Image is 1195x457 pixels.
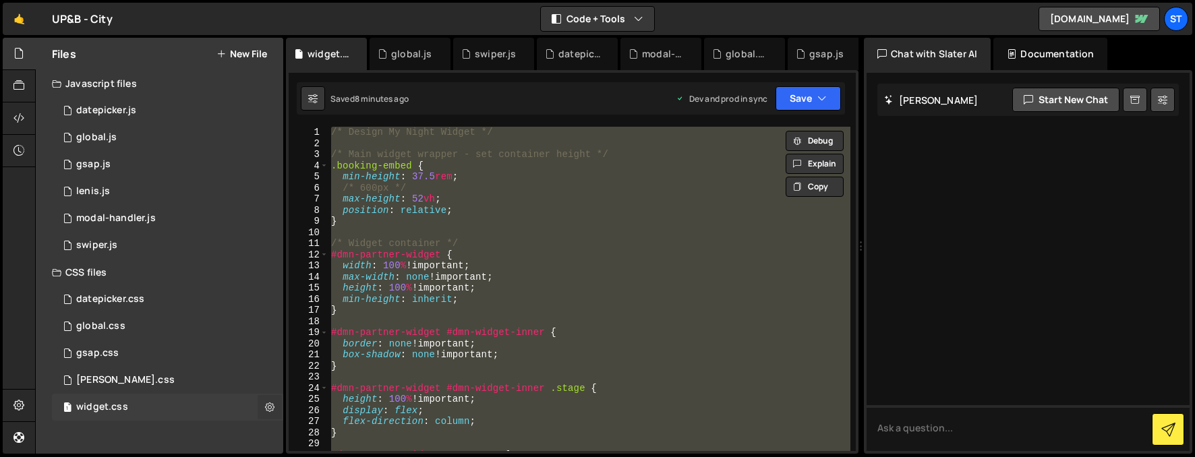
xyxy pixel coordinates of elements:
div: 25 [289,394,328,405]
a: 🤙 [3,3,36,35]
div: 15 [289,282,328,294]
div: swiper.js [52,232,283,259]
div: 17139/47298.js [52,205,283,232]
div: 7 [289,193,328,205]
div: 17139/48383.css [52,394,283,421]
div: Javascript files [36,70,283,97]
button: New File [216,49,267,59]
button: Debug [786,131,844,151]
div: 17139/48368.js [52,124,283,151]
div: swiper.js [76,239,117,251]
div: 17139/47302.css [52,340,283,367]
div: 17139/47300.css [52,286,283,313]
div: datepicker.js [558,47,602,61]
div: 20 [289,338,328,350]
button: Code + Tools [541,7,654,31]
div: UP&B - City [52,11,113,27]
h2: [PERSON_NAME] [884,94,978,106]
div: 24 [289,383,328,394]
div: global.css [76,320,125,332]
div: 22 [289,361,328,372]
div: swiper.js [475,47,516,61]
div: 8 minutes ago [355,93,409,104]
div: gsap.js [809,47,844,61]
button: Start new chat [1012,88,1119,112]
div: 16 [289,294,328,305]
div: 17139/47301.css [52,313,283,340]
div: 18 [289,316,328,328]
div: widget.css [76,401,128,413]
div: datepicker.css [76,293,144,305]
div: 13 [289,260,328,272]
div: 3 [289,149,328,160]
div: 11 [289,238,328,249]
div: datepicker.js [76,104,136,117]
button: Copy [786,177,844,197]
div: 23 [289,371,328,383]
div: 6 [289,183,328,194]
div: lenis.js [76,185,110,197]
button: Save [776,86,841,111]
div: 17139/47303.css [52,367,283,394]
div: 14 [289,272,328,283]
div: global.js [76,131,117,144]
div: 26 [289,405,328,417]
h2: Files [52,47,76,61]
div: Documentation [993,38,1107,70]
div: global.css [726,47,769,61]
div: modal-handler.js [76,212,156,224]
div: 1 [289,127,328,138]
div: 2 [289,138,328,150]
div: Chat with Slater AI [864,38,991,70]
div: Dev and prod in sync [676,93,767,104]
div: CSS files [36,259,283,286]
div: 21 [289,349,328,361]
div: Saved [330,93,409,104]
div: 8 [289,205,328,216]
div: [PERSON_NAME].css [76,374,175,386]
div: 12 [289,249,328,261]
div: 17139/47297.js [52,151,283,178]
div: 9 [289,216,328,227]
div: 28 [289,427,328,439]
div: 4 [289,160,328,172]
div: widget.css [308,47,351,61]
a: [DOMAIN_NAME] [1039,7,1160,31]
div: 5 [289,171,328,183]
div: 17139/48191.js [52,178,283,205]
div: 10 [289,227,328,239]
div: modal-handler.js [642,47,685,61]
a: st [1164,7,1188,31]
div: gsap.js [76,158,111,171]
div: 19 [289,327,328,338]
button: Explain [786,154,844,174]
span: 1 [63,403,71,414]
div: 17139/47296.js [52,97,283,124]
div: 29 [289,438,328,450]
div: gsap.css [76,347,119,359]
div: 17 [289,305,328,316]
div: 27 [289,416,328,427]
div: global.js [391,47,432,61]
